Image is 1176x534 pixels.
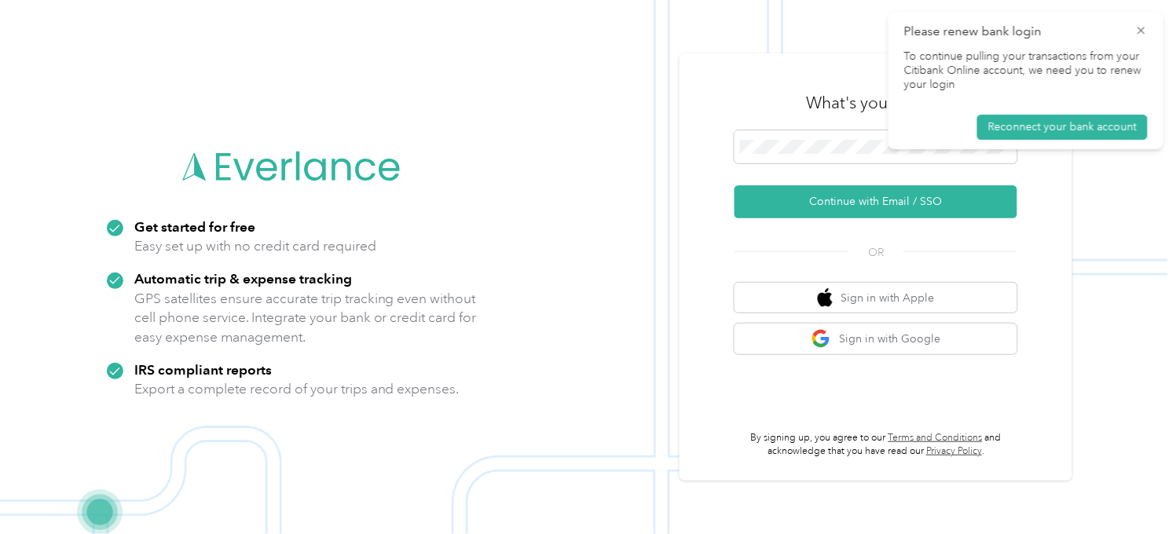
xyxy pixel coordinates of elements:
[977,115,1148,140] button: Reconnect your bank account
[134,289,478,347] p: GPS satellites ensure accurate trip tracking even without cell phone service. Integrate your bank...
[806,92,946,114] h3: What's your email?
[818,288,833,308] img: apple logo
[134,236,376,256] p: Easy set up with no credit card required
[848,244,903,261] span: OR
[735,185,1017,218] button: Continue with Email / SSO
[735,431,1017,459] p: By signing up, you agree to our and acknowledge that you have read our .
[134,361,272,378] strong: IRS compliant reports
[1088,446,1176,534] iframe: Everlance-gr Chat Button Frame
[904,22,1124,42] p: Please renew bank login
[811,329,831,349] img: google logo
[904,49,1148,93] p: To continue pulling your transactions from your Citibank Online account, we need you to renew you...
[134,270,352,287] strong: Automatic trip & expense tracking
[735,324,1017,354] button: google logoSign in with Google
[134,218,255,235] strong: Get started for free
[735,283,1017,313] button: apple logoSign in with Apple
[134,379,460,399] p: Export a complete record of your trips and expenses.
[888,432,983,444] a: Terms and Conditions
[926,445,982,457] a: Privacy Policy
